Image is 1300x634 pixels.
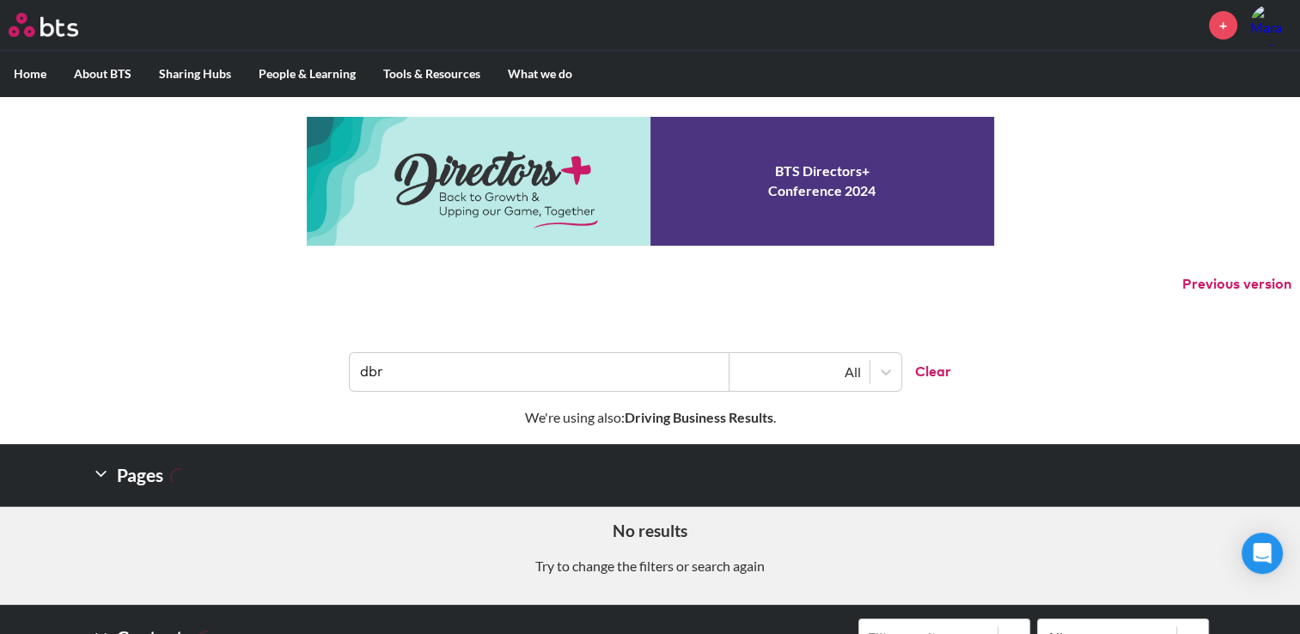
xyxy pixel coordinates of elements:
img: Mara Georgopoulou [1250,4,1291,46]
a: Conference 2024 [307,117,994,246]
p: Try to change the filters or search again [13,557,1287,576]
label: What we do [494,52,586,96]
label: People & Learning [245,52,369,96]
label: About BTS [60,52,145,96]
div: All [738,363,861,381]
strong: Driving Business Results [625,409,773,425]
img: BTS Logo [9,13,78,37]
a: + [1209,11,1237,40]
button: Clear [901,353,951,391]
a: Profile [1250,4,1291,46]
button: Previous version [1182,275,1291,294]
label: Tools & Resources [369,52,494,96]
div: Open Intercom Messenger [1242,533,1283,574]
a: Go home [9,13,110,37]
h2: Pages [92,458,187,492]
h5: No results [13,520,1287,543]
input: Find contents, pages and demos... [350,353,729,391]
label: Sharing Hubs [145,52,245,96]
